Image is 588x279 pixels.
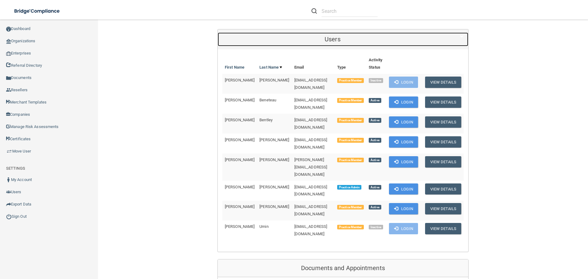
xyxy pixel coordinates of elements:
a: First Name [225,64,244,71]
img: icon-documents.8dae5593.png [6,76,11,81]
label: SETTINGS [6,165,25,172]
div: Documents and Appointments [218,259,468,277]
span: Active [369,158,381,163]
span: [PERSON_NAME] [225,224,254,229]
span: [PERSON_NAME] [225,138,254,142]
span: [EMAIL_ADDRESS][DOMAIN_NAME] [294,98,327,110]
span: Practice Member [337,138,364,143]
span: [PERSON_NAME] [225,157,254,162]
button: View Details [425,96,461,108]
span: [PERSON_NAME] [225,78,254,82]
span: Active [369,118,381,123]
th: Type [335,54,366,74]
span: [PERSON_NAME][EMAIL_ADDRESS][DOMAIN_NAME] [294,157,327,177]
span: Active [369,205,381,210]
span: [PERSON_NAME] [259,204,289,209]
img: ic_dashboard_dark.d01f4a41.png [6,27,11,32]
button: Login [389,183,418,195]
span: [PERSON_NAME] [259,185,289,189]
button: View Details [425,136,461,148]
img: ic_user_dark.df1a06c3.png [6,177,11,182]
img: enterprise.0d942306.png [6,51,11,56]
span: Practice Member [337,118,364,123]
span: [EMAIL_ADDRESS][DOMAIN_NAME] [294,204,327,216]
button: View Details [425,156,461,168]
th: Email [292,54,335,74]
span: Inactive [369,225,383,230]
h5: Users [222,36,443,43]
th: Activity Status [366,54,386,74]
span: Inactive [369,78,383,83]
span: Practice Member [337,158,364,163]
span: Practice Member [337,225,364,230]
button: Login [389,77,418,88]
img: icon-users.e205127d.png [6,190,11,194]
button: Login [389,223,418,234]
button: View Details [425,77,461,88]
button: View Details [425,223,461,234]
span: Practice Member [337,98,364,103]
button: View Details [425,116,461,128]
img: organization-icon.f8decf85.png [6,39,11,44]
span: Umin [259,224,268,229]
button: View Details [425,203,461,214]
span: [PERSON_NAME] [259,138,289,142]
span: Active [369,185,381,190]
span: [EMAIL_ADDRESS][DOMAIN_NAME] [294,138,327,149]
span: [EMAIL_ADDRESS][DOMAIN_NAME] [294,185,327,197]
span: [EMAIL_ADDRESS][DOMAIN_NAME] [294,78,327,90]
img: ic-search.3b580494.png [311,8,317,14]
span: [EMAIL_ADDRESS][DOMAIN_NAME] [294,118,327,130]
span: Practice Member [337,205,364,210]
span: Bentley [259,118,273,122]
span: [PERSON_NAME] [225,185,254,189]
a: Last Name [259,64,282,71]
img: bridge_compliance_login_screen.278c3ca4.svg [9,5,66,17]
span: [PERSON_NAME] [259,78,289,82]
span: [PERSON_NAME] [225,118,254,122]
a: Users [222,32,464,46]
img: ic_reseller.de258add.png [6,88,11,92]
input: Search [322,6,378,17]
span: Practice Member [337,78,364,83]
span: Active [369,98,381,103]
button: Login [389,203,418,214]
button: Login [389,156,418,168]
button: Login [389,96,418,108]
span: [PERSON_NAME] [225,98,254,102]
span: Practice Admin [337,185,361,190]
span: Active [369,138,381,143]
img: icon-export.b9366987.png [6,202,11,207]
button: Login [389,136,418,148]
span: Beneteau [259,98,276,102]
span: [PERSON_NAME] [225,204,254,209]
span: [EMAIL_ADDRESS][DOMAIN_NAME] [294,224,327,236]
span: [PERSON_NAME] [259,157,289,162]
img: ic_power_dark.7ecde6b1.png [6,214,12,219]
button: View Details [425,183,461,195]
img: briefcase.64adab9b.png [6,148,12,154]
button: Login [389,116,418,128]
